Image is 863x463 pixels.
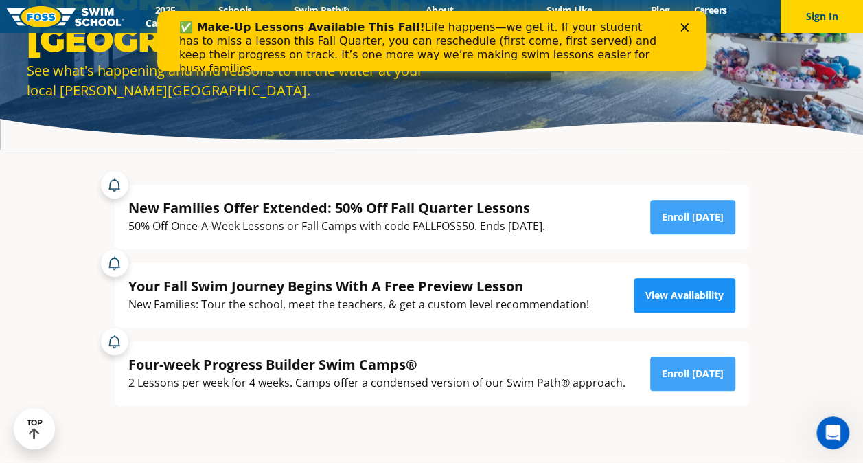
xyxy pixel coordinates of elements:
[22,10,505,65] div: Life happens—we get it. If your student has to miss a lesson this Fall Quarter, you can reschedul...
[500,3,638,30] a: Swim Like [PERSON_NAME]
[682,3,739,16] a: Careers
[124,3,206,30] a: 2025 Calendar
[523,12,537,21] div: Close
[128,295,589,314] div: New Families: Tour the school, meet the teachers, & get a custom level recommendation!
[650,357,735,391] a: Enroll [DATE]
[128,217,545,236] div: 50% Off Once-A-Week Lessons or Fall Camps with code FALLFOSS50. Ends [DATE].
[816,416,849,449] iframe: Intercom live chat
[378,3,500,30] a: About [PERSON_NAME]
[157,11,706,71] iframe: Intercom live chat banner
[638,3,682,16] a: Blog
[27,418,43,440] div: TOP
[206,3,264,16] a: Schools
[128,355,625,374] div: Four-week Progress Builder Swim Camps®
[650,200,735,234] a: Enroll [DATE]
[22,10,268,23] b: ✅ Make-Up Lessons Available This Fall!
[128,277,589,295] div: Your Fall Swim Journey Begins With A Free Preview Lesson
[634,278,735,313] a: View Availability
[128,374,625,392] div: 2 Lessons per week for 4 weeks. Camps offer a condensed version of our Swim Path® approach.
[7,6,124,27] img: FOSS Swim School Logo
[264,3,378,30] a: Swim Path® Program
[27,60,425,100] div: See what's happening and find reasons to hit the water at your local [PERSON_NAME][GEOGRAPHIC_DATA].
[128,199,545,217] div: New Families Offer Extended: 50% Off Fall Quarter Lessons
